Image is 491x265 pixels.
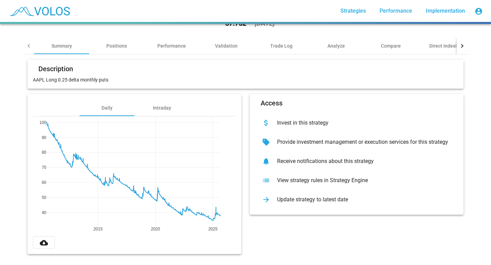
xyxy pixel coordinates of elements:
mat-card-title: Access [261,100,283,106]
button: Receive notifications about this strategy [255,152,458,171]
span: Strategies [340,8,366,14]
mat-icon: attach_money [261,117,272,128]
div: Update strategy to latest date [272,196,453,203]
button: Invest in this strategy [255,113,458,132]
div: Daily [101,104,112,111]
div: Analyze [327,42,345,49]
img: blue_transparent.png [5,2,73,20]
div: Compare [381,42,401,49]
button: Update strategy to latest date [255,190,458,209]
div: Summary [51,42,72,49]
p: AAPL Long 0.25 delta monthly puts [33,76,458,83]
div: 37.752 [225,20,246,27]
mat-icon: cloud_download [40,239,48,247]
div: [DATE] [254,20,274,27]
a: Implementation [420,5,470,17]
mat-card-title: Description [38,65,73,72]
div: Direct Indexing [429,42,462,49]
div: Receive notifications about this strategy [272,158,453,165]
div: Invest in this strategy [272,119,453,126]
summary: DescriptionAAPL Long 0.25 delta monthly putsDailyIntradayAccessInvest in this strategyProvide inv... [23,54,468,260]
mat-icon: list [261,175,272,186]
div: Provide investment management or execution services for this strategy [272,139,453,146]
div: Intraday [153,104,171,111]
div: Positions [106,42,127,49]
div: Validation [215,42,238,49]
mat-icon: sell [261,137,272,148]
a: Strategies [335,5,371,17]
div: View strategy rules in Strategy Engine [272,177,453,184]
mat-icon: notifications [261,156,272,167]
span: Performance [380,8,412,14]
a: Performance [374,5,418,17]
div: Trade Log [270,42,292,49]
mat-icon: account_circle [475,7,483,15]
span: Implementation [426,8,465,14]
div: Performance [157,42,186,49]
button: View strategy rules in Strategy Engine [255,171,458,190]
mat-icon: arrow_forward [261,194,272,205]
button: Provide investment management or execution services for this strategy [255,132,458,152]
